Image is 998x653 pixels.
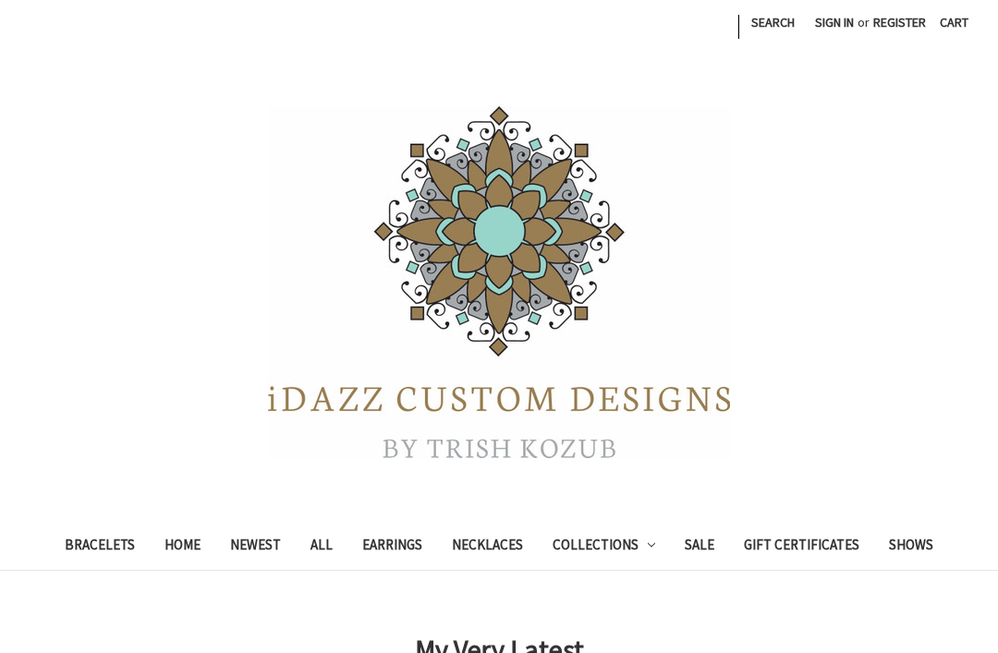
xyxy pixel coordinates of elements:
[856,13,871,32] span: or
[50,525,150,570] a: Bracelets
[729,525,874,570] a: Gift Certificates
[940,14,968,30] span: Cart
[215,525,296,570] a: Newest
[150,525,215,570] a: Home
[670,525,729,570] a: Sale
[437,525,538,570] a: Necklaces
[538,525,671,570] a: Collections
[347,525,437,570] a: Earrings
[735,7,741,42] li: |
[874,525,948,570] a: Shows
[268,106,730,458] img: iDazz Custom Designs
[296,525,347,570] a: All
